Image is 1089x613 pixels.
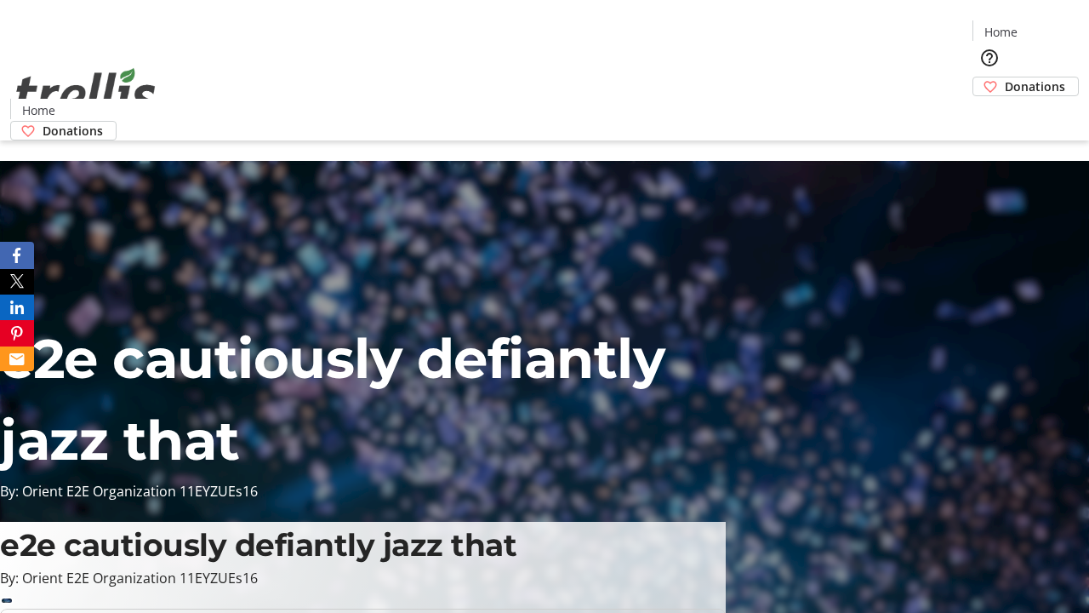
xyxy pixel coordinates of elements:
[10,121,117,140] a: Donations
[43,122,103,140] span: Donations
[972,41,1006,75] button: Help
[22,101,55,119] span: Home
[984,23,1018,41] span: Home
[10,49,162,135] img: Orient E2E Organization 11EYZUEs16's Logo
[972,77,1079,96] a: Donations
[11,101,66,119] a: Home
[1005,77,1065,95] span: Donations
[973,23,1028,41] a: Home
[972,96,1006,130] button: Cart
